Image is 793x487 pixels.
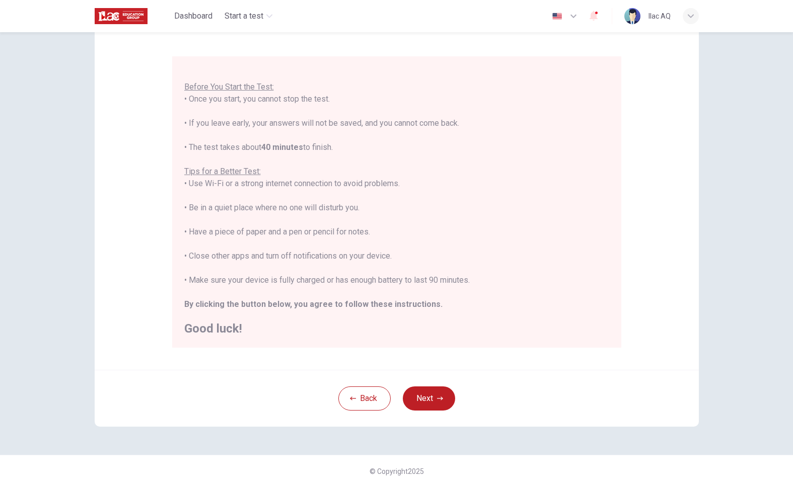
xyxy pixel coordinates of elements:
img: en [551,13,563,20]
button: Start a test [221,7,276,25]
b: 40 minutes [261,142,303,152]
h2: Good luck! [184,322,609,335]
div: You are about to start a . • Once you start, you cannot stop the test. • If you leave early, your... [184,57,609,335]
u: Tips for a Better Test: [184,167,261,176]
div: Ilac AQ [648,10,671,22]
img: Profile picture [624,8,640,24]
span: © Copyright 2025 [370,467,424,475]
img: ILAC logo [95,6,148,26]
span: Dashboard [174,10,212,22]
u: Before You Start the Test: [184,82,274,92]
span: Start a test [225,10,263,22]
b: By clicking the button below, you agree to follow these instructions. [184,299,443,309]
button: Back [338,386,391,411]
button: Next [403,386,455,411]
a: ILAC logo [95,6,171,26]
button: Dashboard [170,7,217,25]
